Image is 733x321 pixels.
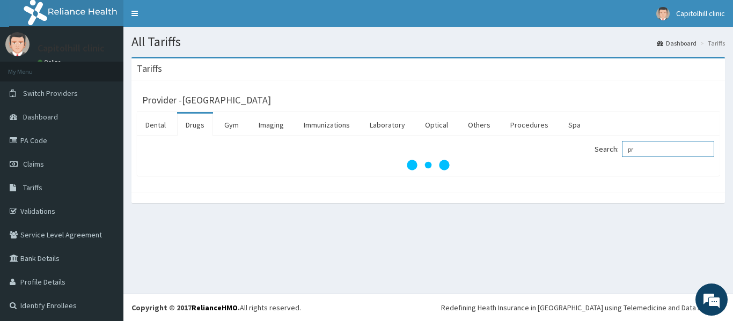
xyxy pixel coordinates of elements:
a: Immunizations [295,114,358,136]
a: Dashboard [657,39,697,48]
a: Others [459,114,499,136]
strong: Copyright © 2017 . [131,303,240,312]
img: d_794563401_company_1708531726252_794563401 [20,54,43,80]
textarea: Type your message and hit 'Enter' [5,210,204,248]
svg: audio-loading [407,144,450,186]
h3: Provider - [GEOGRAPHIC_DATA] [142,95,271,105]
h3: Tariffs [137,64,162,73]
img: User Image [656,7,670,20]
label: Search: [595,141,714,157]
span: Capitolhill clinic [676,9,725,18]
div: Minimize live chat window [176,5,202,31]
a: Laboratory [361,114,414,136]
span: Dashboard [23,112,58,122]
a: Drugs [177,114,213,136]
input: Search: [622,141,714,157]
a: Gym [216,114,247,136]
a: Online [38,58,63,66]
footer: All rights reserved. [123,294,733,321]
a: Procedures [502,114,557,136]
span: Tariffs [23,183,42,192]
li: Tariffs [698,39,725,48]
div: Chat with us now [56,60,180,74]
a: Optical [416,114,457,136]
span: We're online! [62,94,148,202]
img: User Image [5,32,30,56]
a: RelianceHMO [192,303,238,312]
p: Capitolhill clinic [38,43,105,53]
div: Redefining Heath Insurance in [GEOGRAPHIC_DATA] using Telemedicine and Data Science! [441,302,725,313]
a: Imaging [250,114,292,136]
span: Switch Providers [23,88,78,98]
a: Spa [560,114,589,136]
span: Claims [23,159,44,169]
a: Dental [137,114,174,136]
h1: All Tariffs [131,35,725,49]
